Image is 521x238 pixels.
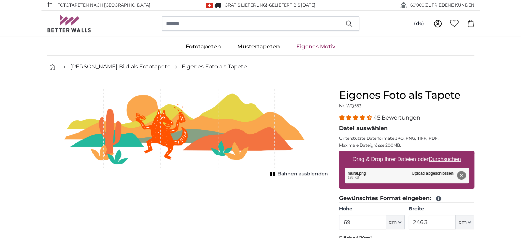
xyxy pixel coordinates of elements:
u: Durchsuchen [429,156,461,162]
legend: Gewünschtes Format eingeben: [339,194,474,203]
span: Nr. WQ553 [339,103,361,108]
label: Drag & Drop Ihrer Dateien oder [350,152,464,166]
legend: Datei auswählen [339,124,474,133]
button: cm [386,215,405,229]
img: Schweiz [206,3,213,8]
span: 45 Bewertungen [373,114,420,121]
a: Eigenes Foto als Tapete [182,63,247,71]
span: 4.36 stars [339,114,373,121]
nav: breadcrumbs [47,56,474,78]
span: 60'000 ZUFRIEDENE KUNDEN [410,2,474,8]
button: Bahnen ausblenden [268,169,328,179]
button: (de) [409,17,430,30]
span: Geliefert bis [DATE] [269,2,315,8]
p: Unterstützte Dateiformate JPG, PNG, TIFF, PDF. [339,136,474,141]
a: Fototapeten [177,38,229,55]
a: [PERSON_NAME] Bild als Fototapete [70,63,171,71]
div: 1 of 1 [47,89,328,179]
span: cm [458,219,466,226]
img: Betterwalls [47,15,91,32]
p: Maximale Dateigrösse 200MB. [339,142,474,148]
a: Eigenes Motiv [288,38,344,55]
h1: Eigenes Foto als Tapete [339,89,474,101]
span: - [267,2,315,8]
button: cm [456,215,474,229]
span: GRATIS Lieferung! [225,2,267,8]
label: Höhe [339,205,405,212]
label: Breite [409,205,474,212]
a: Mustertapeten [229,38,288,55]
span: Fototapeten nach [GEOGRAPHIC_DATA] [57,2,150,8]
span: cm [389,219,397,226]
span: Bahnen ausblenden [277,171,328,177]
